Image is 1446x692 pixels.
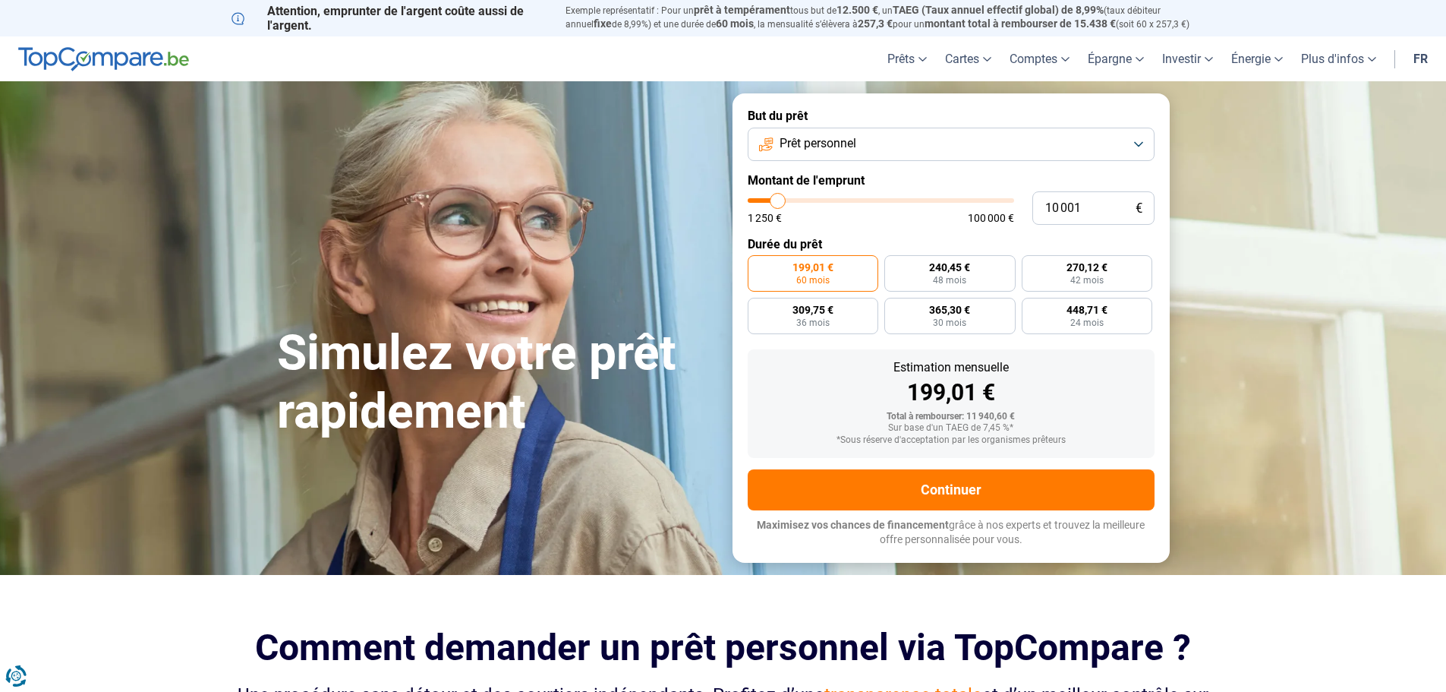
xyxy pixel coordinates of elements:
[933,318,966,327] span: 30 mois
[929,305,970,315] span: 365,30 €
[1070,318,1104,327] span: 24 mois
[232,4,547,33] p: Attention, emprunter de l'argent coûte aussi de l'argent.
[232,627,1215,668] h2: Comment demander un prêt personnel via TopCompare ?
[968,213,1014,223] span: 100 000 €
[878,36,936,81] a: Prêts
[929,262,970,273] span: 240,45 €
[748,128,1155,161] button: Prêt personnel
[1079,36,1153,81] a: Épargne
[936,36,1000,81] a: Cartes
[565,4,1215,31] p: Exemple représentatif : Pour un tous but de , un (taux débiteur annuel de 8,99%) et une durée de ...
[18,47,189,71] img: TopCompare
[748,213,782,223] span: 1 250 €
[748,518,1155,548] p: grâce à nos experts et trouvez la meilleure offre personnalisée pour vous.
[1153,36,1222,81] a: Investir
[748,173,1155,188] label: Montant de l'emprunt
[594,17,612,30] span: fixe
[757,519,949,531] span: Maximisez vos chances de financement
[893,4,1104,16] span: TAEG (Taux annuel effectif global) de 8,99%
[748,469,1155,510] button: Continuer
[1066,262,1107,273] span: 270,12 €
[933,276,966,285] span: 48 mois
[277,324,714,441] h1: Simulez votre prêt rapidement
[760,435,1142,446] div: *Sous réserve d'acceptation par les organismes prêteurs
[760,423,1142,434] div: Sur base d'un TAEG de 7,45 %*
[792,305,833,315] span: 309,75 €
[1000,36,1079,81] a: Comptes
[780,135,856,152] span: Prêt personnel
[1222,36,1292,81] a: Énergie
[836,4,878,16] span: 12.500 €
[1066,305,1107,315] span: 448,71 €
[760,412,1142,422] div: Total à rembourser: 11 940,60 €
[796,318,830,327] span: 36 mois
[1404,36,1437,81] a: fr
[1136,202,1142,215] span: €
[748,109,1155,123] label: But du prêt
[858,17,893,30] span: 257,3 €
[694,4,790,16] span: prêt à tempérament
[748,237,1155,251] label: Durée du prêt
[716,17,754,30] span: 60 mois
[760,362,1142,374] div: Estimation mensuelle
[925,17,1116,30] span: montant total à rembourser de 15.438 €
[1070,276,1104,285] span: 42 mois
[760,381,1142,404] div: 199,01 €
[792,262,833,273] span: 199,01 €
[796,276,830,285] span: 60 mois
[1292,36,1385,81] a: Plus d'infos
